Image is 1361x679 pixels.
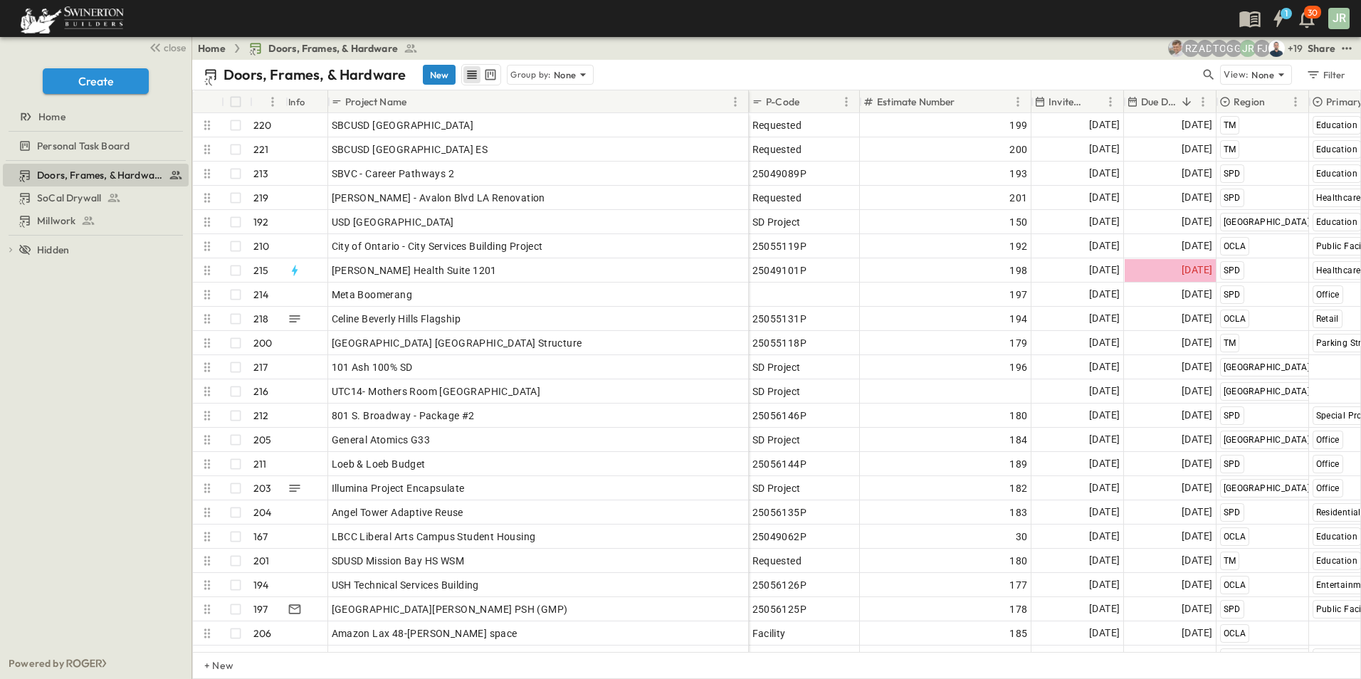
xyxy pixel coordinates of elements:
span: 25056125P [752,602,807,616]
span: [DATE] [1089,141,1120,157]
span: [DATE] [1182,383,1212,399]
span: SD Project [752,360,801,374]
span: Home [38,110,65,124]
span: USH Technical Services Building [332,578,479,592]
span: [DATE] [1182,649,1212,665]
div: Gerrad Gerber (gerrad.gerber@swinerton.com) [1225,40,1242,57]
span: 179 [1009,336,1027,350]
span: SPD [1224,507,1241,517]
span: Requested [752,191,802,205]
span: [GEOGRAPHIC_DATA] [GEOGRAPHIC_DATA] Structure [332,336,582,350]
span: Residential [1316,507,1361,517]
span: [DATE] [1182,577,1212,593]
p: 215 [253,263,269,278]
p: 217 [253,360,268,374]
button: Sort [802,94,818,110]
span: Amazon Lax 48-[PERSON_NAME] space [332,626,517,641]
div: Info [288,82,305,122]
span: Office [1316,459,1340,469]
span: TM [1224,556,1236,566]
span: [DATE] [1089,359,1120,375]
span: 182 [1009,481,1027,495]
span: TM [1224,338,1236,348]
div: Robert Zeilinger (robert.zeilinger@swinerton.com) [1182,40,1199,57]
span: [DATE] [1089,310,1120,327]
span: Office [1316,290,1340,300]
span: [DATE] [1182,456,1212,472]
span: [DATE] [1182,286,1212,302]
div: Joshua Russell (joshua.russell@swinerton.com) [1239,40,1256,57]
p: 203 [253,481,272,495]
span: 150 [1009,215,1027,229]
p: 214 [253,288,269,302]
span: [DATE] [1182,238,1212,254]
p: 210 [253,239,270,253]
span: SBVC - Career Pathways 2 [332,167,455,181]
div: Francisco J. Sanchez (frsanchez@swinerton.com) [1254,40,1271,57]
span: 25056126P [752,578,807,592]
span: Requested [752,554,802,568]
p: 211 [253,457,267,471]
span: 183 [1009,505,1027,520]
span: SPD [1224,604,1241,614]
button: row view [463,66,480,83]
span: SPD [1224,193,1241,203]
span: Angel Tower Adaptive Reuse [332,505,463,520]
span: Education [1316,556,1358,566]
span: Requested [752,118,802,132]
span: 25055118P [752,336,807,350]
span: 184 [1009,433,1027,447]
p: 167 [253,530,268,544]
p: 213 [253,167,269,181]
span: [GEOGRAPHIC_DATA] [1224,217,1310,227]
p: 216 [253,384,269,399]
span: 193 [1009,167,1027,181]
span: [DATE] [1182,165,1212,181]
span: OCLA [1224,241,1246,251]
p: Region [1234,95,1265,109]
div: Personal Task Boardtest [3,135,189,157]
span: Education [1316,144,1358,154]
span: LBCC Liberal Arts Campus Student Housing [332,530,536,544]
span: SD Project [752,215,801,229]
span: Doors, Frames, & Hardware [268,41,398,56]
span: TM [1224,120,1236,130]
div: Millworktest [3,209,189,232]
p: + 19 [1288,41,1302,56]
span: Loeb & Loeb Budget [332,457,426,471]
span: 199 [1009,118,1027,132]
span: SBCUSD [GEOGRAPHIC_DATA] ES [332,142,488,157]
span: SPD [1224,169,1241,179]
p: 204 [253,505,272,520]
span: City of Ontario - City Services Building Project [332,239,543,253]
span: [DATE] [1089,528,1120,544]
span: 180 [1009,554,1027,568]
div: Filter [1305,67,1346,83]
span: 25055119P [752,239,807,253]
button: Menu [1287,93,1304,110]
span: [DATE] [1089,189,1120,206]
p: + New [204,658,213,673]
span: 25049062P [752,530,807,544]
p: 200 [253,336,273,350]
div: table view [461,64,501,85]
a: Home [3,107,186,127]
div: # [250,90,285,113]
span: [DATE] [1089,601,1120,617]
div: JR [1328,8,1350,29]
span: [DATE] [1182,504,1212,520]
span: OCLA [1224,628,1246,638]
span: 180 [1009,409,1027,423]
span: Hidden [37,243,69,257]
span: Office [1316,435,1340,445]
p: Project Name [345,95,406,109]
p: 205 [253,433,272,447]
a: Home [198,41,226,56]
span: 201 [1009,191,1027,205]
span: [GEOGRAPHIC_DATA] - Chapel Restroom [332,651,521,665]
span: 192 [1009,239,1027,253]
span: 25056144P [752,457,807,471]
p: 197 [253,602,268,616]
span: [DATE] [1089,165,1120,181]
span: [DATE] [1182,601,1212,617]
